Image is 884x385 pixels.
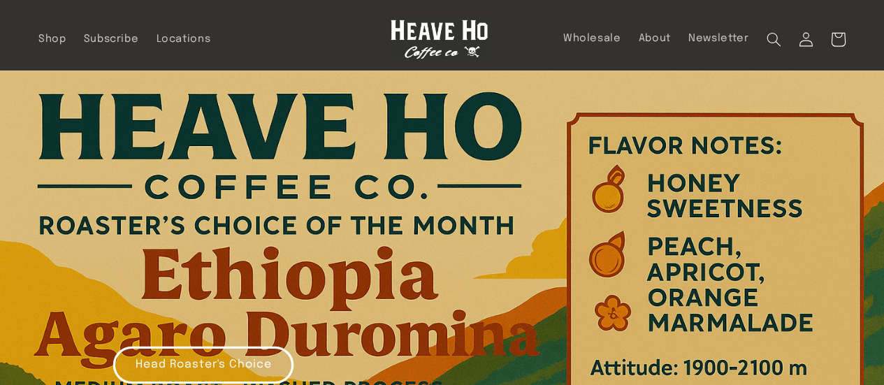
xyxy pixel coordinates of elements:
[563,32,621,45] span: Wholesale
[391,20,488,59] img: Heave Ho Coffee Co
[113,347,294,384] a: Head Roaster's Choice
[688,32,748,45] span: Newsletter
[147,24,219,55] a: Locations
[29,24,75,55] a: Shop
[157,33,211,46] span: Locations
[630,23,679,54] a: About
[639,32,671,45] span: About
[75,24,147,55] a: Subscribe
[680,23,758,54] a: Newsletter
[758,23,790,55] summary: Search
[84,33,139,46] span: Subscribe
[38,33,66,46] span: Shop
[554,23,630,54] a: Wholesale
